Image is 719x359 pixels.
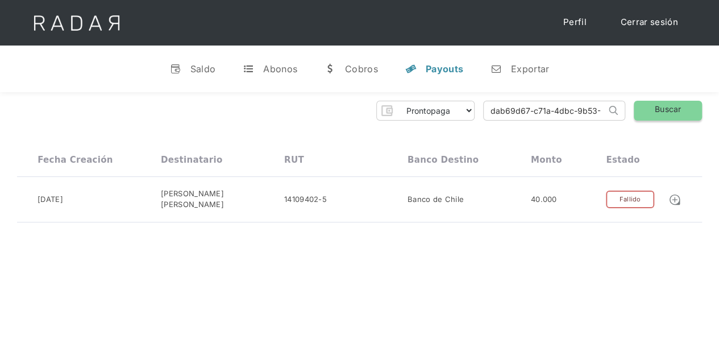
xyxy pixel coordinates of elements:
[606,155,639,165] div: Estado
[38,194,63,205] div: [DATE]
[634,101,702,121] a: Buscar
[161,155,222,165] div: Destinatario
[243,63,254,75] div: t
[531,155,562,165] div: Monto
[170,63,181,75] div: v
[405,63,417,75] div: y
[491,63,502,75] div: n
[668,193,681,206] img: Detalle
[408,155,479,165] div: Banco destino
[531,194,557,205] div: 40.000
[325,63,336,75] div: w
[609,11,689,34] a: Cerrar sesión
[484,101,606,120] input: Busca por ID
[284,155,304,165] div: RUT
[552,11,598,34] a: Perfil
[263,63,297,75] div: Abonos
[161,188,284,211] div: [PERSON_NAME] [PERSON_NAME]
[190,63,216,75] div: Saldo
[426,63,463,75] div: Payouts
[38,155,113,165] div: Fecha creación
[408,194,464,205] div: Banco de Chile
[511,63,549,75] div: Exportar
[284,194,327,205] div: 14109402-5
[345,63,378,75] div: Cobros
[606,191,654,208] div: Fallido
[376,101,475,121] form: Form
